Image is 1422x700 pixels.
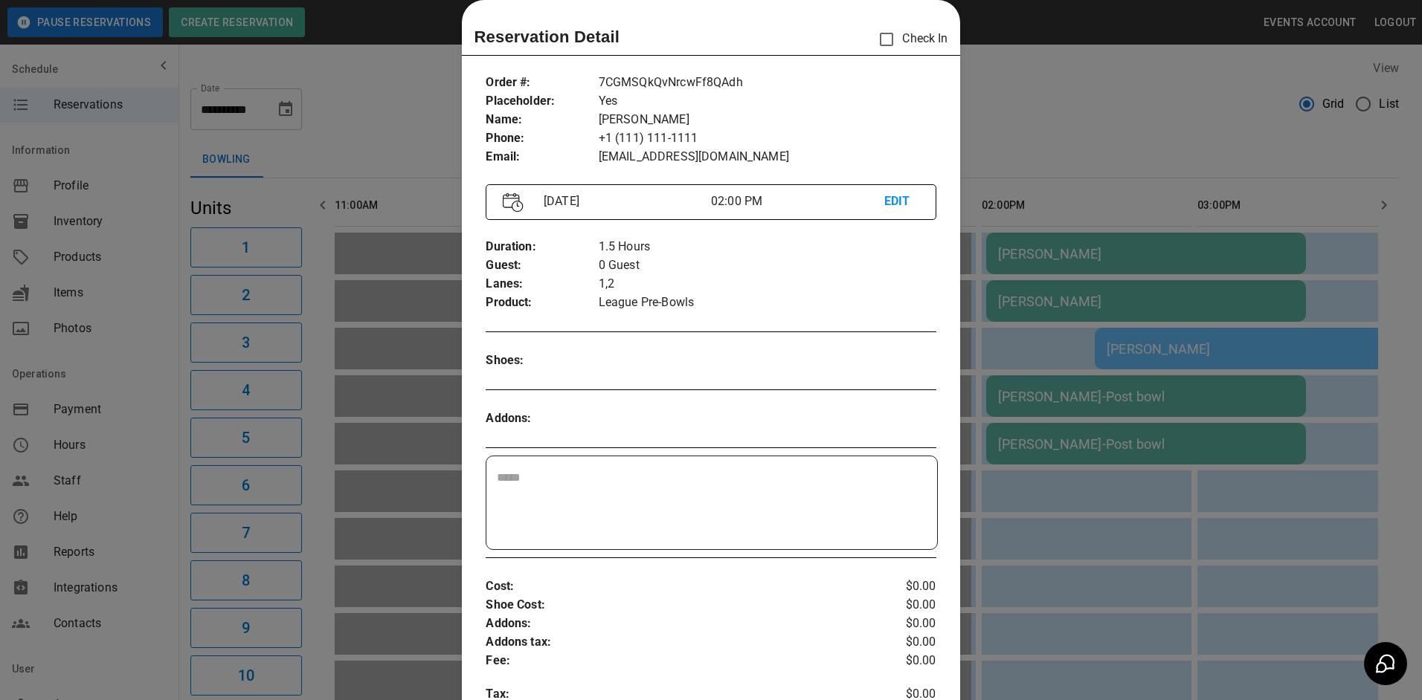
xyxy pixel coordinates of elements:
[486,92,598,111] p: Placeholder :
[861,577,936,596] p: $0.00
[486,74,598,92] p: Order # :
[486,633,860,652] p: Addons tax :
[486,148,598,166] p: Email :
[486,275,598,294] p: Lanes :
[486,615,860,633] p: Addons :
[486,111,598,129] p: Name :
[486,238,598,256] p: Duration :
[599,111,936,129] p: [PERSON_NAME]
[486,652,860,670] p: Fee :
[486,129,598,148] p: Phone :
[861,615,936,633] p: $0.00
[486,577,860,596] p: Cost :
[538,192,711,210] p: [DATE]
[486,409,598,428] p: Addons :
[861,652,936,670] p: $0.00
[884,192,919,211] p: EDIT
[711,192,884,210] p: 02:00 PM
[599,74,936,92] p: 7CGMSQkQvNrcwFf8QAdh
[599,256,936,275] p: 0 Guest
[486,596,860,615] p: Shoe Cost :
[599,238,936,256] p: 1.5 Hours
[599,148,936,166] p: [EMAIL_ADDRESS][DOMAIN_NAME]
[599,129,936,148] p: +1 (111) 111-1111
[503,192,524,213] img: Vector
[474,25,620,49] p: Reservation Detail
[599,294,936,312] p: League Pre-Bowls
[486,351,598,370] p: Shoes :
[871,24,948,55] p: Check In
[486,294,598,312] p: Product :
[599,92,936,111] p: Yes
[486,256,598,275] p: Guest :
[861,633,936,652] p: $0.00
[599,275,936,294] p: 1,2
[861,596,936,615] p: $0.00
